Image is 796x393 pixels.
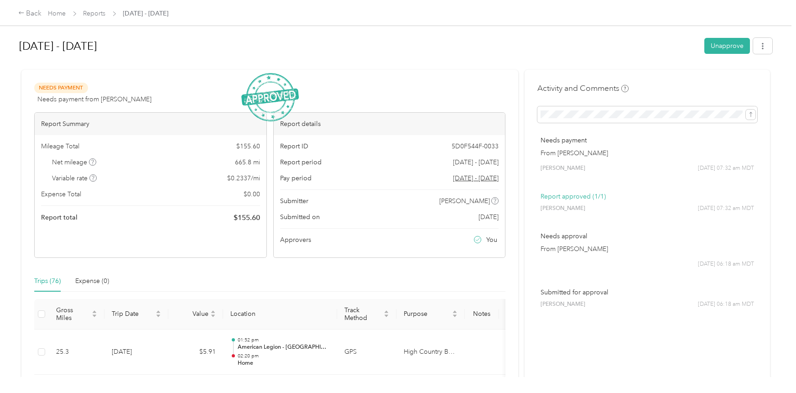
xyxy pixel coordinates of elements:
span: caret-up [156,309,161,314]
td: 25.3 [49,330,104,375]
span: [DATE] 06:18 am MDT [698,300,754,309]
span: Report ID [280,141,308,151]
iframe: Everlance-gr Chat Button Frame [745,342,796,393]
span: Purpose [404,310,450,318]
p: 02:20 pm [238,353,330,359]
span: $ 0.00 [244,189,260,199]
span: [DATE] - [DATE] [123,9,169,18]
span: Trip Date [112,310,154,318]
div: Report details [274,113,505,135]
span: caret-down [452,313,458,319]
span: $ 155.60 [234,212,260,223]
span: caret-up [384,309,389,314]
div: Back [18,8,42,19]
span: Gross Miles [56,306,90,322]
span: caret-up [452,309,458,314]
div: Trips (76) [34,276,61,286]
span: [DATE] - [DATE] [453,157,499,167]
span: Report period [280,157,322,167]
span: $ 0.2337 / mi [227,173,260,183]
span: [PERSON_NAME] [439,196,490,206]
span: 5D0F544F-0033 [452,141,499,151]
span: caret-down [384,313,389,319]
td: $5.91 [168,330,223,375]
p: Submitted for approval [541,288,754,297]
p: 01:52 pm [238,337,330,343]
a: Home [48,10,66,17]
span: $ 155.60 [236,141,260,151]
p: Report approved (1/1) [541,192,754,201]
p: Needs payment [541,136,754,145]
p: Home [238,359,330,367]
td: High Country Beverage [396,330,465,375]
span: caret-up [210,309,216,314]
th: Gross Miles [49,299,104,330]
span: Approvers [280,235,311,245]
span: caret-down [210,313,216,319]
th: Trip Date [104,299,168,330]
span: [DATE] 07:32 am MDT [698,164,754,173]
span: [PERSON_NAME] [541,164,585,173]
span: Expense Total [41,189,81,199]
span: Needs payment from [PERSON_NAME] [37,94,151,104]
th: Notes [465,299,499,330]
td: GPS [337,330,396,375]
th: Location [223,299,337,330]
button: Unapprove [704,38,750,54]
p: From [PERSON_NAME] [541,244,754,254]
span: caret-down [92,313,97,319]
span: [DATE] 06:18 am MDT [698,260,754,268]
span: Variable rate [52,173,97,183]
div: Report Summary [35,113,266,135]
th: Track Method [337,299,396,330]
th: Value [168,299,223,330]
span: [PERSON_NAME] [541,300,585,309]
a: Reports [83,10,106,17]
td: [DATE] [104,330,168,375]
p: American Legion - [GEOGRAPHIC_DATA] [238,343,330,351]
span: Pay period [280,173,312,183]
span: Mileage Total [41,141,79,151]
span: Needs Payment [34,83,88,93]
span: Submitter [280,196,308,206]
span: Track Method [344,306,382,322]
h1: Aug 1 - 31, 2025 [19,35,698,57]
span: [DATE] 07:32 am MDT [698,204,754,213]
span: Submitted on [280,212,320,222]
span: caret-down [156,313,161,319]
div: Expense (0) [75,276,109,286]
span: 665.8 mi [235,157,260,167]
th: Purpose [396,299,465,330]
span: Net mileage [52,157,97,167]
span: Report total [41,213,78,222]
span: You [486,235,497,245]
span: Value [176,310,208,318]
h4: Activity and Comments [537,83,629,94]
th: Tags [499,299,533,330]
p: Needs approval [541,231,754,241]
span: Go to pay period [453,173,499,183]
span: caret-up [92,309,97,314]
span: [DATE] [479,212,499,222]
span: [PERSON_NAME] [541,204,585,213]
p: From [PERSON_NAME] [541,148,754,158]
img: ApprovedStamp [241,73,299,122]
